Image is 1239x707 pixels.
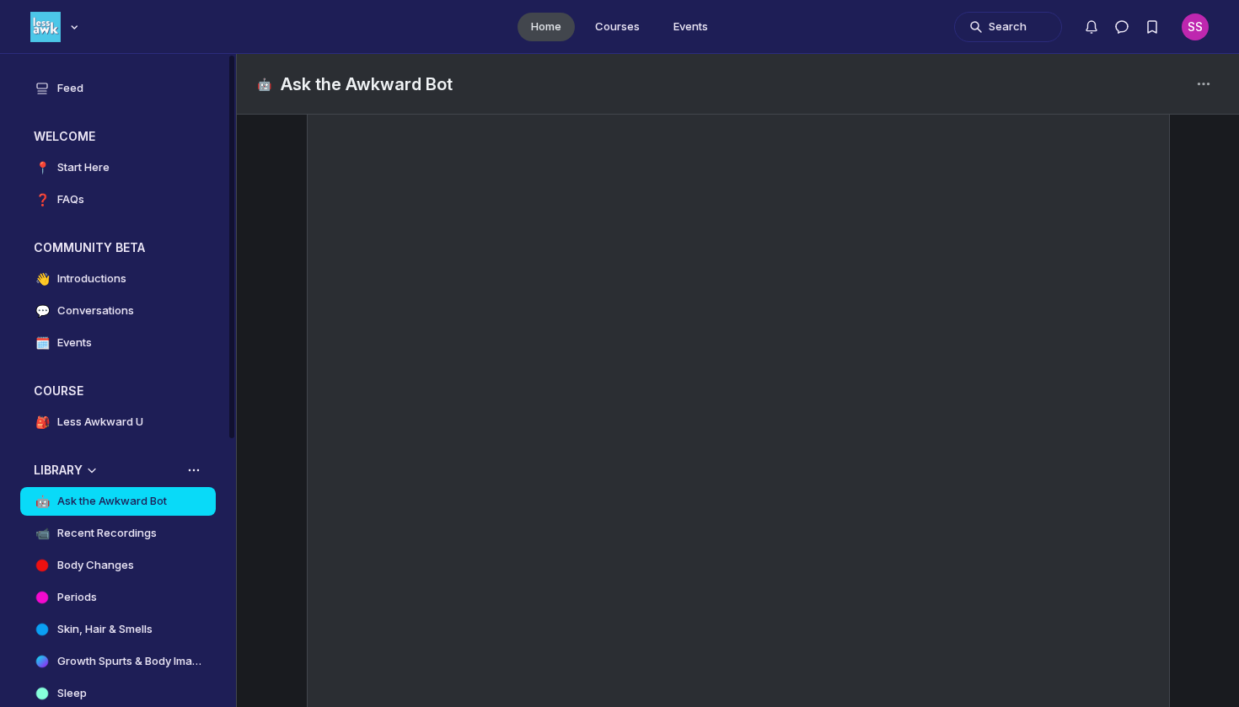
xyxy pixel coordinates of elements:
button: Search [954,12,1062,42]
a: 📹Recent Recordings [20,519,216,548]
div: SS [1182,13,1209,40]
h4: Periods [57,589,97,606]
button: View space group options [185,462,202,479]
a: 📍Start Here [20,153,216,182]
button: User menu options [1182,13,1209,40]
button: WELCOMECollapse space [20,123,216,150]
button: Bookmarks [1137,12,1167,42]
h4: Less Awkward U [57,414,143,431]
h3: WELCOME [34,128,95,145]
h1: Ask the Awkward Bot [281,72,453,96]
h4: Body Changes [57,557,134,574]
h4: Sleep [57,685,87,702]
a: 🗓️Events [20,329,216,357]
a: 🤖Ask the Awkward Bot [20,487,216,516]
h4: Conversations [57,303,134,319]
span: 🗓️ [34,335,51,351]
a: Events [660,13,721,41]
svg: Space settings [1193,74,1214,94]
span: 📍 [34,159,51,176]
button: Space settings [1188,69,1219,99]
div: Collapse space [83,462,100,479]
button: LIBRARYCollapse space [20,457,216,484]
button: Direct messages [1107,12,1137,42]
h4: Skin, Hair & Smells [57,621,153,638]
a: 💬Conversations [20,297,216,325]
a: Body Changes [20,551,216,580]
span: 👋 [34,270,51,287]
h3: COURSE [34,383,83,399]
button: Less Awkward Hub logo [30,10,83,44]
button: COMMUNITY BETACollapse space [20,234,216,261]
h3: LIBRARY [34,462,83,479]
span: 💬 [34,303,51,319]
h4: Recent Recordings [57,525,157,542]
span: ❓ [34,191,51,208]
iframe: Ask LessAwkward on Askdewey.co [328,87,1149,707]
span: 🎒 [34,414,51,431]
h4: Events [57,335,92,351]
span: 📹 [34,525,51,542]
h4: Start Here [57,159,110,176]
a: ❓FAQs [20,185,216,214]
a: Home [518,13,575,41]
h4: FAQs [57,191,84,208]
a: 👋Introductions [20,265,216,293]
span: 🤖 [257,76,274,93]
h4: Ask the Awkward Bot [57,493,167,510]
a: Growth Spurts & Body Image [20,647,216,676]
h4: Feed [57,80,83,97]
a: Skin, Hair & Smells [20,615,216,644]
h4: Growth Spurts & Body Image [57,653,202,670]
a: 🎒Less Awkward U [20,408,216,437]
a: Courses [582,13,653,41]
img: Less Awkward Hub logo [30,12,61,42]
a: Feed [20,74,216,103]
h4: Introductions [57,270,126,287]
button: COURSECollapse space [20,378,216,404]
h3: COMMUNITY BETA [34,239,145,256]
a: Periods [20,583,216,612]
button: Notifications [1076,12,1107,42]
header: Page Header [237,54,1239,115]
span: 🤖 [34,493,51,510]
